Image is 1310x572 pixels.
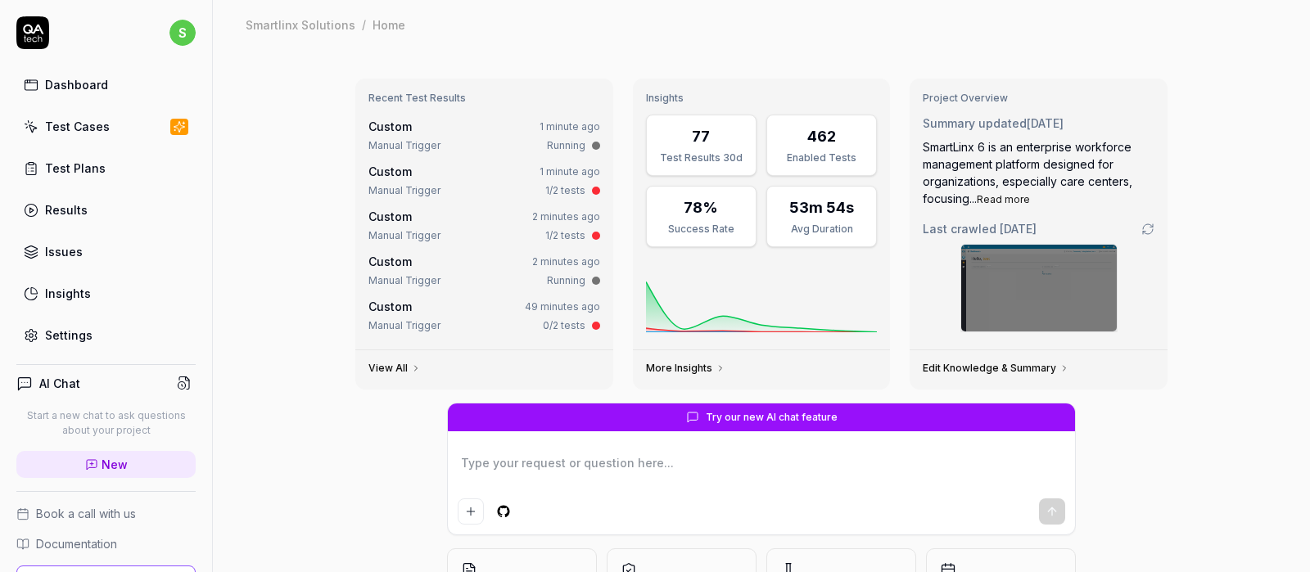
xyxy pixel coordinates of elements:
a: Results [16,194,196,226]
a: Documentation [16,535,196,552]
span: Documentation [36,535,117,552]
a: Issues [16,236,196,268]
a: Insights [16,277,196,309]
div: Running [547,273,585,288]
a: Test Plans [16,152,196,184]
span: Custom [368,300,412,313]
div: Manual Trigger [368,273,440,288]
div: / [362,16,366,33]
div: 462 [807,125,836,147]
h3: Recent Test Results [368,92,600,105]
div: Settings [45,327,93,344]
div: 0/2 tests [543,318,585,333]
div: Smartlinx Solutions [246,16,355,33]
div: Home [373,16,405,33]
div: 1/2 tests [545,228,585,243]
div: Issues [45,243,83,260]
div: 53m 54s [789,196,854,218]
span: Custom [368,254,412,268]
div: Test Results 30d [657,151,746,165]
h3: Project Overview [923,92,1154,105]
div: 77 [692,125,710,147]
div: 78% [684,196,718,218]
time: 1 minute ago [540,165,600,178]
a: Custom2 minutes agoManual Trigger1/2 tests [365,205,603,246]
div: Results [45,201,88,218]
div: Manual Trigger [368,183,440,198]
div: Success Rate [657,222,746,236]
div: Test Cases [45,118,110,135]
div: Enabled Tests [777,151,866,165]
span: Summary updated [923,116,1027,130]
time: 2 minutes ago [532,255,600,268]
h3: Insights [646,92,878,105]
span: Custom [368,119,412,133]
a: Settings [16,319,196,351]
span: s [169,20,196,46]
time: [DATE] [1000,222,1037,236]
button: Read more [977,192,1030,207]
button: s [169,16,196,49]
span: Custom [368,209,412,223]
div: Dashboard [45,76,108,93]
div: Manual Trigger [368,228,440,243]
a: Custom49 minutes agoManual Trigger0/2 tests [365,295,603,336]
img: Screenshot [961,245,1117,331]
a: Edit Knowledge & Summary [923,362,1069,375]
a: Go to crawling settings [1141,223,1154,236]
a: New [16,451,196,478]
span: SmartLinx 6 is an enterprise workforce management platform designed for organizations, especially... [923,140,1132,205]
a: Test Cases [16,110,196,142]
time: 49 minutes ago [525,300,600,313]
p: Start a new chat to ask questions about your project [16,408,196,438]
div: 1/2 tests [545,183,585,198]
div: Manual Trigger [368,138,440,153]
time: [DATE] [1027,116,1064,130]
time: 1 minute ago [540,120,600,133]
span: Last crawled [923,220,1037,237]
a: Dashboard [16,69,196,101]
span: Book a call with us [36,505,136,522]
div: Manual Trigger [368,318,440,333]
a: Custom1 minute agoManual Trigger1/2 tests [365,160,603,201]
div: Insights [45,285,91,302]
a: More Insights [646,362,725,375]
a: Custom2 minutes agoManual TriggerRunning [365,250,603,291]
span: Try our new AI chat feature [706,410,838,425]
span: Custom [368,164,412,178]
a: Custom1 minute agoManual TriggerRunning [365,115,603,156]
button: Add attachment [458,498,484,525]
h4: AI Chat [39,375,80,392]
div: Avg Duration [777,222,866,236]
div: Test Plans [45,160,106,177]
time: 2 minutes ago [532,210,600,223]
div: Running [547,138,585,153]
a: Book a call with us [16,505,196,522]
span: New [102,456,128,473]
a: View All [368,362,421,375]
